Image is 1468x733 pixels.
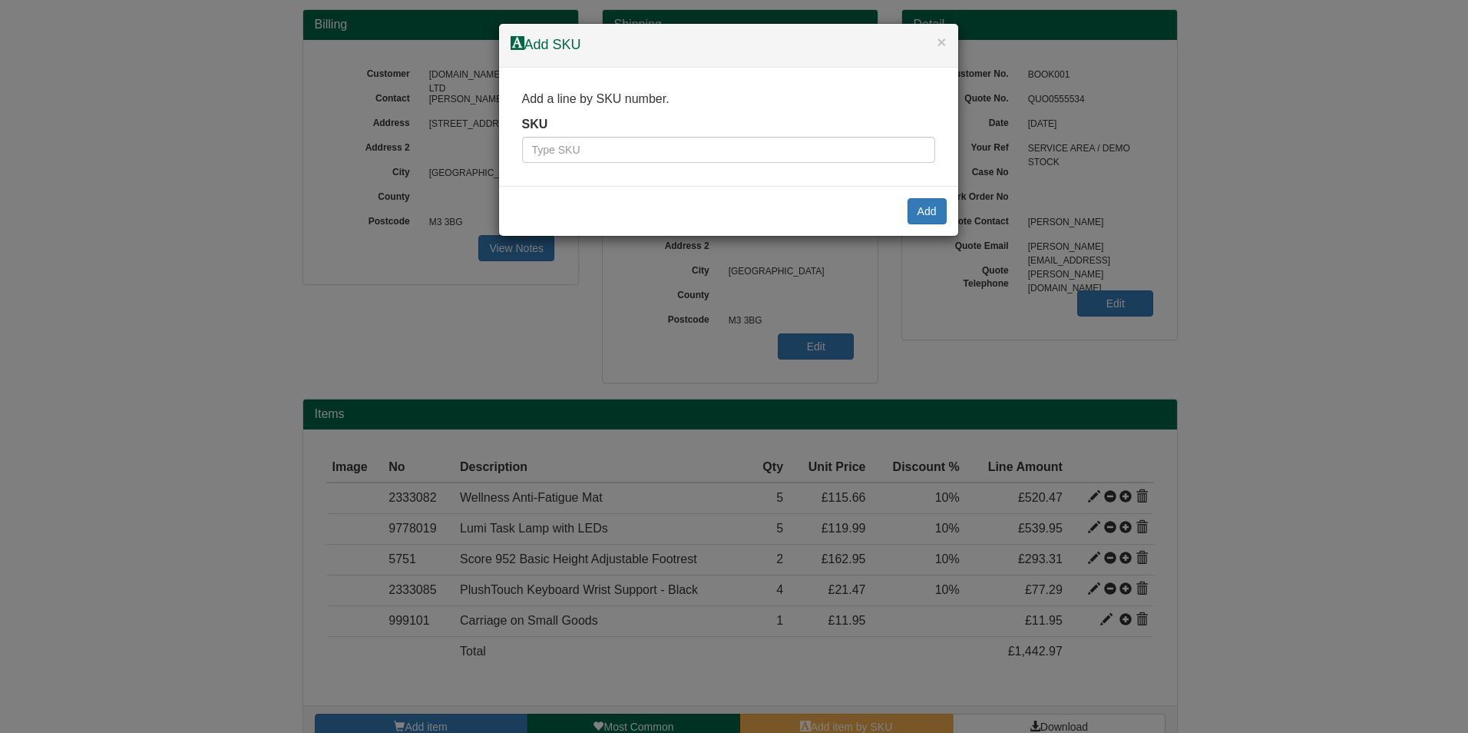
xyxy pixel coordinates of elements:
input: Type SKU [522,137,935,163]
p: Add a line by SKU number. [522,91,935,108]
h4: Add SKU [511,35,947,55]
label: SKU [522,116,548,134]
button: × [937,34,946,50]
button: Add [908,198,947,224]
